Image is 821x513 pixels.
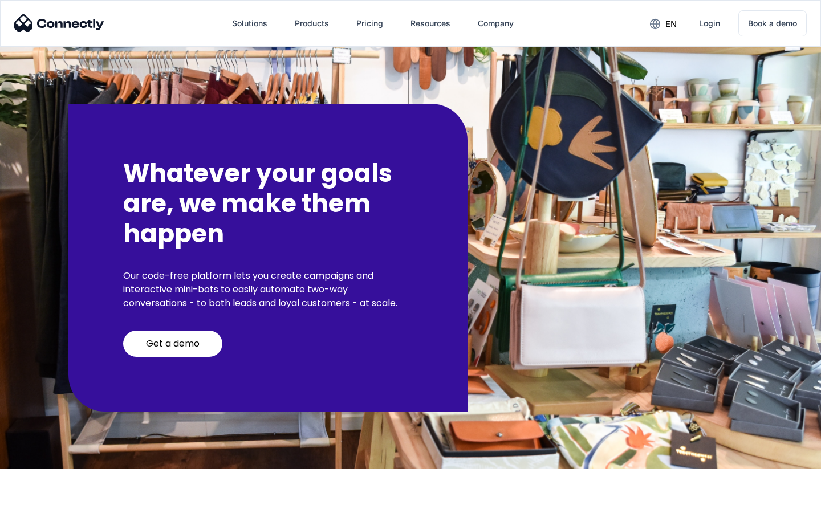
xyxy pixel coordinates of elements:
[356,15,383,31] div: Pricing
[410,15,450,31] div: Resources
[641,15,685,32] div: en
[665,16,677,32] div: en
[223,10,277,37] div: Solutions
[23,493,68,509] ul: Language list
[123,269,413,310] p: Our code-free platform lets you create campaigns and interactive mini-bots to easily automate two...
[690,10,729,37] a: Login
[401,10,460,37] div: Resources
[232,15,267,31] div: Solutions
[478,15,514,31] div: Company
[123,331,222,357] a: Get a demo
[11,493,68,509] aside: Language selected: English
[286,10,338,37] div: Products
[699,15,720,31] div: Login
[14,14,104,32] img: Connectly Logo
[738,10,807,36] a: Book a demo
[295,15,329,31] div: Products
[146,338,200,349] div: Get a demo
[347,10,392,37] a: Pricing
[469,10,523,37] div: Company
[123,158,413,249] h2: Whatever your goals are, we make them happen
